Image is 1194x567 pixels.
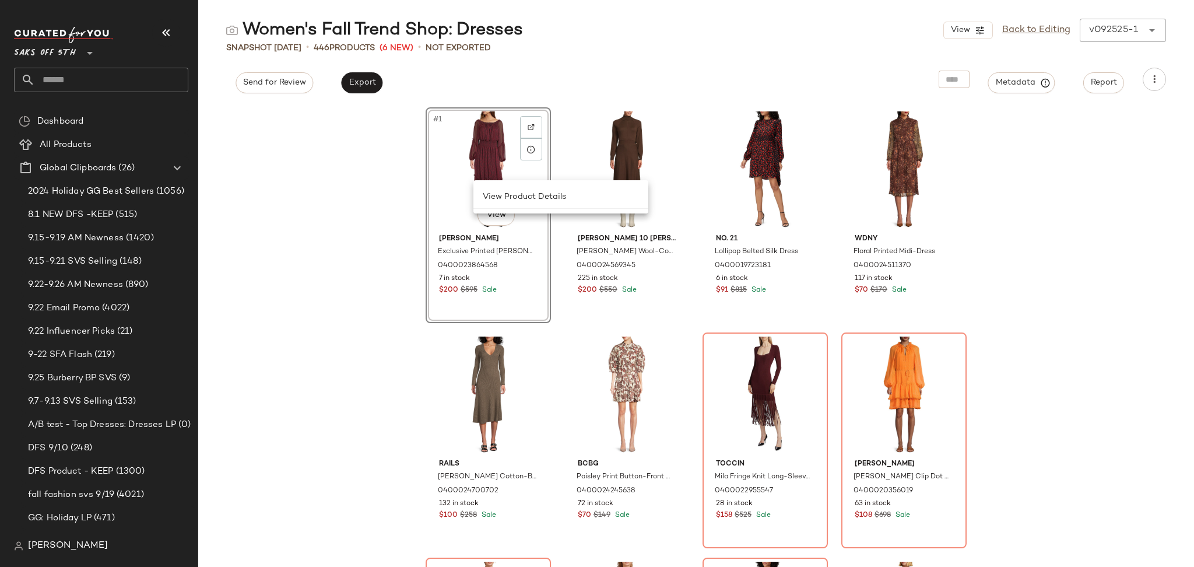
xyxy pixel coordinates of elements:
[754,512,771,519] span: Sale
[578,510,591,521] span: $70
[870,285,887,296] span: $170
[113,208,137,222] span: (515)
[123,278,149,292] span: (890)
[577,247,675,257] span: [PERSON_NAME] Wool-Cotton Midi-Dress
[528,124,535,131] img: svg%3e
[735,510,751,521] span: $525
[40,162,116,175] span: Global Clipboards
[439,459,538,470] span: Rails
[306,41,309,55] span: •
[154,185,184,198] span: (1056)
[380,42,413,54] span: (6 New)
[117,372,130,385] span: (9)
[578,499,613,509] span: 72 in stock
[28,302,100,315] span: 9.22 Email Promo
[14,27,113,43] img: cfy_white_logo.C9jOOHJF.svg
[854,486,913,496] span: 0400020356019
[28,278,123,292] span: 9.22-9.26 AM Newness
[477,205,515,226] button: View
[19,116,30,127] img: svg%3e
[226,42,301,54] span: Snapshot [DATE]
[855,285,868,296] span: $70
[426,42,491,54] span: Not Exported
[92,512,115,525] span: (471)
[341,72,382,93] button: Export
[28,465,114,478] span: DFS Product - KEEP
[855,234,953,244] span: Wdny
[594,510,610,521] span: $149
[1002,23,1070,37] a: Back to Editing
[995,78,1048,88] span: Metadata
[855,510,872,521] span: $108
[418,41,421,55] span: •
[28,418,176,432] span: A/B test - Top Dresses: Dresses LP
[460,510,477,521] span: $258
[716,274,748,284] span: 6 in stock
[578,234,676,244] span: [PERSON_NAME] 10 [PERSON_NAME]
[845,337,963,454] img: 0400020356019_MUSKMELON
[1089,23,1138,37] div: v092525-1
[28,488,114,502] span: fall fashion svs 9/19
[749,286,766,294] span: Sale
[439,499,479,509] span: 132 in stock
[68,442,92,455] span: (248)
[1090,78,1117,87] span: Report
[578,274,618,284] span: 225 in stock
[28,208,113,222] span: 8.1 NEW DFS -KEEP
[28,255,117,268] span: 9.15-9.21 SVS Selling
[599,285,617,296] span: $550
[854,247,935,257] span: Floral Printed Midi-Dress
[114,488,144,502] span: (4021)
[28,512,92,525] span: GG: Holiday LP
[116,162,135,175] span: (26)
[430,111,547,229] img: 0400023864568
[486,211,505,220] span: View
[577,486,635,496] span: 0400024245638
[890,286,907,294] span: Sale
[236,72,313,93] button: Send for Review
[715,261,771,271] span: 0400019723181
[28,325,115,338] span: 9.22 Influencer Picks
[314,42,375,54] div: Products
[731,285,747,296] span: $815
[430,337,547,454] img: 0400024700702_HAZELNUT
[348,78,375,87] span: Export
[988,72,1055,93] button: Metadata
[438,247,536,257] span: Exclusive Printed [PERSON_NAME]-Waist Chiffon Midi-Dress
[613,512,630,519] span: Sale
[114,465,145,478] span: (1300)
[100,302,129,315] span: (4022)
[28,442,68,455] span: DFS 9/10
[14,40,76,61] span: Saks OFF 5TH
[439,510,458,521] span: $100
[438,472,536,482] span: [PERSON_NAME] Cotton-Blend Midi-Dress
[716,285,728,296] span: $91
[28,348,92,362] span: 9-22 SFA Flash
[707,337,824,454] img: 0400022955547_BURGUNDY
[716,459,814,470] span: Toccin
[620,286,637,294] span: Sale
[578,285,597,296] span: $200
[28,395,113,408] span: 9.7-9.13 SVS Selling
[716,234,814,244] span: No. 21
[438,486,498,496] span: 0400024700702
[855,499,891,509] span: 63 in stock
[483,185,639,208] div: View Product Details
[855,274,893,284] span: 117 in stock
[40,138,92,152] span: All Products
[707,111,824,229] img: 0400019723181
[893,512,910,519] span: Sale
[716,499,753,509] span: 28 in stock
[14,541,23,551] img: svg%3e
[568,111,686,229] img: 0400024569345_CHOCOLATE
[854,472,952,482] span: [PERSON_NAME] Clip Dot Blouson Dress
[855,459,953,470] span: [PERSON_NAME]
[845,111,963,229] img: 0400024511370_BROWNMULTI
[226,24,238,36] img: svg%3e
[716,510,732,521] span: $158
[432,114,444,125] span: #1
[28,232,124,245] span: 9.15-9.19 AM Newness
[28,185,154,198] span: 2024 Holiday GG Best Sellers
[578,459,676,470] span: Bcbg
[577,472,675,482] span: Paisley Print Button-Front Minidress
